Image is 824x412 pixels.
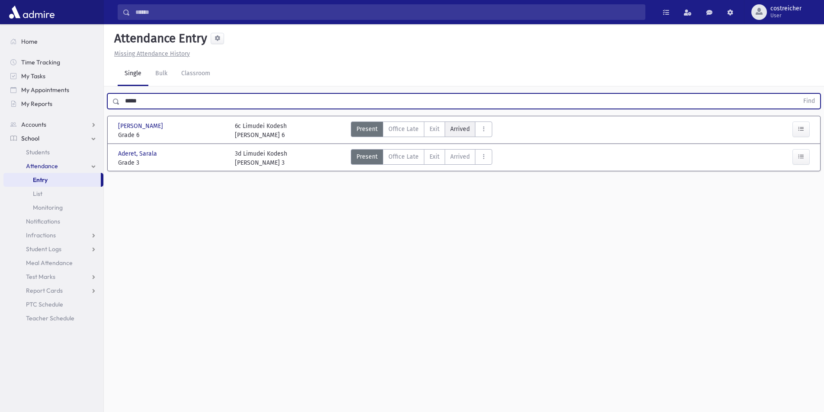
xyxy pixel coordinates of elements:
a: Monitoring [3,201,103,214]
a: Classroom [174,62,217,86]
a: Student Logs [3,242,103,256]
div: 6c Limudei Kodesh [PERSON_NAME] 6 [235,121,287,140]
a: Report Cards [3,284,103,297]
span: PTC Schedule [26,300,63,308]
span: Teacher Schedule [26,314,74,322]
span: Exit [430,125,439,134]
a: Infractions [3,228,103,242]
span: Present [356,152,378,161]
img: AdmirePro [7,3,57,21]
u: Missing Attendance History [114,50,190,57]
span: Grade 3 [118,158,226,167]
div: AttTypes [351,149,492,167]
span: Aderet, Sarala [118,149,159,158]
span: Monitoring [33,204,63,211]
a: Home [3,35,103,48]
span: Entry [33,176,48,184]
span: Accounts [21,121,46,128]
div: AttTypes [351,121,492,140]
span: My Reports [21,100,52,108]
a: List [3,187,103,201]
a: Bulk [148,62,174,86]
div: 3d Limudei Kodesh [PERSON_NAME] 3 [235,149,287,167]
span: Student Logs [26,245,61,253]
a: Time Tracking [3,55,103,69]
span: Attendance [26,162,58,170]
a: My Reports [3,97,103,111]
span: costreicher [770,5,802,12]
span: Time Tracking [21,58,60,66]
span: Office Late [388,125,419,134]
a: My Appointments [3,83,103,97]
a: School [3,131,103,145]
span: Exit [430,152,439,161]
a: Missing Attendance History [111,50,190,57]
a: Entry [3,173,101,187]
span: Arrived [450,152,470,161]
a: Meal Attendance [3,256,103,270]
span: Meal Attendance [26,259,73,267]
span: Present [356,125,378,134]
span: List [33,190,42,198]
span: Notifications [26,217,60,225]
span: Report Cards [26,287,63,294]
span: Office Late [388,152,419,161]
span: Test Marks [26,273,55,281]
a: Teacher Schedule [3,311,103,325]
a: Attendance [3,159,103,173]
span: [PERSON_NAME] [118,121,165,131]
h5: Attendance Entry [111,31,207,46]
span: Arrived [450,125,470,134]
a: Test Marks [3,270,103,284]
input: Search [130,4,645,20]
span: School [21,134,39,142]
span: My Tasks [21,72,45,80]
span: Grade 6 [118,131,226,140]
a: Notifications [3,214,103,228]
a: My Tasks [3,69,103,83]
span: User [770,12,802,19]
span: Students [26,148,50,156]
a: PTC Schedule [3,297,103,311]
button: Find [798,94,820,109]
a: Single [118,62,148,86]
a: Students [3,145,103,159]
span: Infractions [26,231,56,239]
span: My Appointments [21,86,69,94]
a: Accounts [3,118,103,131]
span: Home [21,38,38,45]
